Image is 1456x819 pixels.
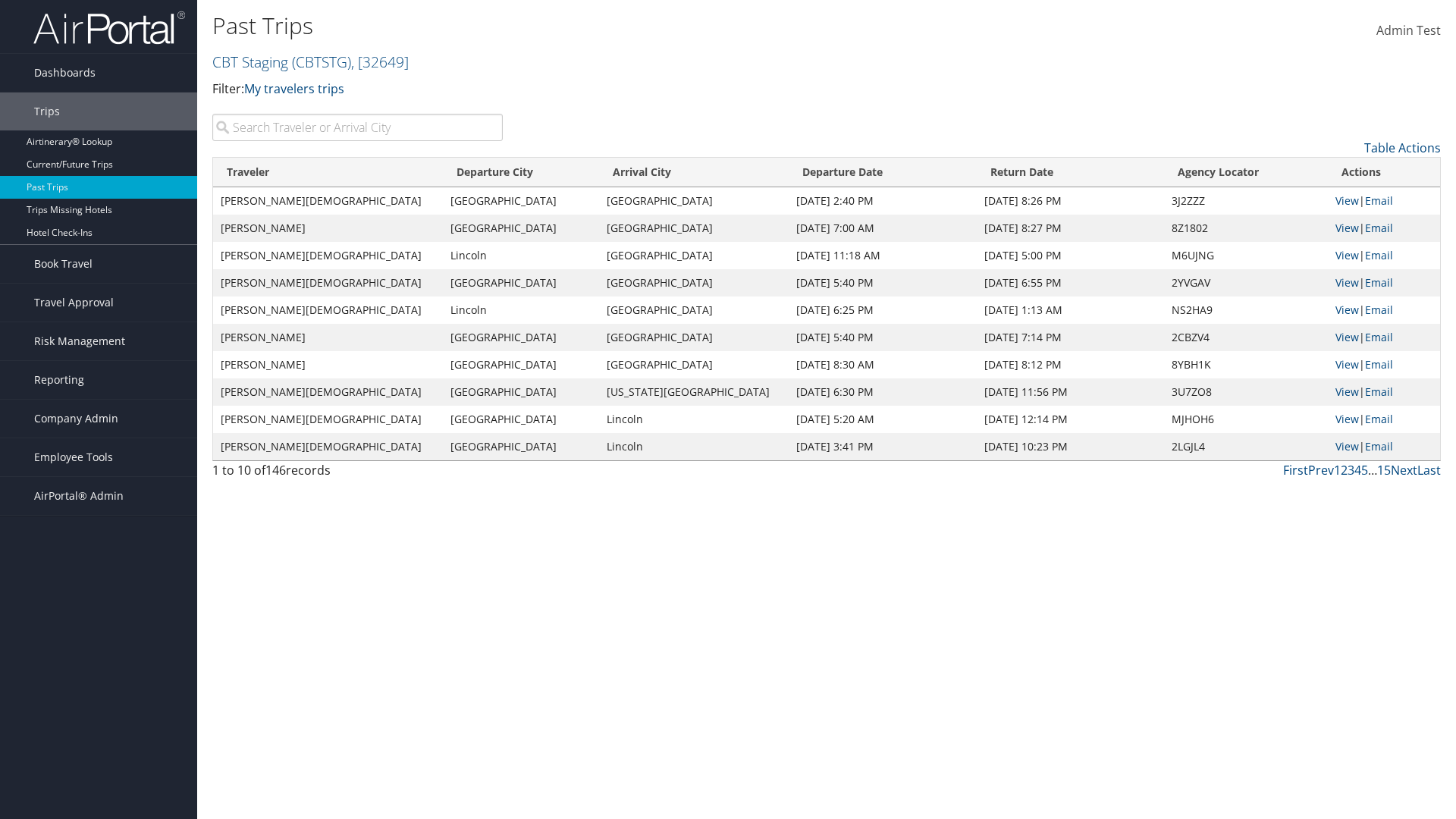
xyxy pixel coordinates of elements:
span: Book Travel [34,245,93,283]
td: [DATE] 11:56 PM [977,378,1163,406]
a: First [1283,462,1308,479]
th: Arrival City: activate to sort column descending [599,158,789,187]
a: View [1335,384,1359,399]
td: Lincoln [599,433,789,460]
td: 3U7ZO8 [1164,378,1329,406]
td: [GEOGRAPHIC_DATA] [599,351,789,378]
th: Actions [1328,158,1440,187]
span: … [1368,462,1377,479]
td: [DATE] 5:40 PM [789,324,977,351]
a: Email [1365,439,1393,453]
span: 146 [265,462,286,479]
td: [GEOGRAPHIC_DATA] [599,242,789,269]
td: [PERSON_NAME][DEMOGRAPHIC_DATA] [213,297,443,324]
div: 1 to 10 of records [212,461,503,487]
td: [DATE] 8:27 PM [977,215,1163,242]
td: 8YBH1K [1164,351,1329,378]
a: View [1335,439,1359,453]
td: [PERSON_NAME][DEMOGRAPHIC_DATA] [213,269,443,297]
td: [DATE] 7:00 AM [789,215,977,242]
td: | [1328,433,1440,460]
a: Email [1365,357,1393,372]
a: Email [1365,412,1393,426]
a: View [1335,303,1359,317]
a: 4 [1354,462,1361,479]
td: | [1328,269,1440,297]
td: | [1328,297,1440,324]
td: [DATE] 5:20 AM [789,406,977,433]
td: [GEOGRAPHIC_DATA] [443,187,599,215]
td: Lincoln [599,406,789,433]
td: [GEOGRAPHIC_DATA] [443,433,599,460]
td: [PERSON_NAME][DEMOGRAPHIC_DATA] [213,406,443,433]
td: [GEOGRAPHIC_DATA] [599,215,789,242]
td: [DATE] 7:14 PM [977,324,1163,351]
td: [PERSON_NAME] [213,324,443,351]
span: AirPortal® Admin [34,477,124,515]
span: Admin Test [1376,22,1441,39]
a: Email [1365,221,1393,235]
td: [DATE] 3:41 PM [789,433,977,460]
a: 1 [1334,462,1341,479]
td: M6UJNG [1164,242,1329,269]
td: [DATE] 8:30 AM [789,351,977,378]
span: , [ 32649 ] [351,52,409,72]
span: Travel Approval [34,284,114,322]
td: | [1328,187,1440,215]
a: Email [1365,330,1393,344]
td: 2LGJL4 [1164,433,1329,460]
a: Next [1391,462,1417,479]
td: | [1328,324,1440,351]
td: | [1328,351,1440,378]
td: [PERSON_NAME] [213,215,443,242]
span: Trips [34,93,60,130]
td: [PERSON_NAME][DEMOGRAPHIC_DATA] [213,433,443,460]
a: Prev [1308,462,1334,479]
td: [GEOGRAPHIC_DATA] [599,324,789,351]
td: [DATE] 12:14 PM [977,406,1163,433]
a: 3 [1348,462,1354,479]
td: [GEOGRAPHIC_DATA] [599,187,789,215]
td: [DATE] 2:40 PM [789,187,977,215]
a: Email [1365,384,1393,399]
a: CBT Staging [212,52,409,72]
td: [GEOGRAPHIC_DATA] [443,269,599,297]
td: | [1328,242,1440,269]
a: Table Actions [1364,140,1441,156]
td: Lincoln [443,297,599,324]
th: Departure Date: activate to sort column ascending [789,158,977,187]
td: [PERSON_NAME][DEMOGRAPHIC_DATA] [213,378,443,406]
td: [GEOGRAPHIC_DATA] [443,378,599,406]
td: MJHOH6 [1164,406,1329,433]
h1: Past Trips [212,10,1031,42]
a: My travelers trips [244,80,344,97]
td: [DATE] 5:00 PM [977,242,1163,269]
td: [GEOGRAPHIC_DATA] [599,269,789,297]
a: View [1335,248,1359,262]
td: Lincoln [443,242,599,269]
td: [GEOGRAPHIC_DATA] [443,215,599,242]
td: [GEOGRAPHIC_DATA] [443,406,599,433]
a: View [1335,330,1359,344]
th: Agency Locator: activate to sort column ascending [1164,158,1329,187]
a: Email [1365,248,1393,262]
a: Last [1417,462,1441,479]
span: Dashboards [34,54,96,92]
a: View [1335,412,1359,426]
a: Admin Test [1376,8,1441,55]
a: 15 [1377,462,1391,479]
td: [US_STATE][GEOGRAPHIC_DATA] [599,378,789,406]
td: [GEOGRAPHIC_DATA] [599,297,789,324]
td: [DATE] 6:55 PM [977,269,1163,297]
td: | [1328,406,1440,433]
td: [PERSON_NAME] [213,351,443,378]
td: [PERSON_NAME][DEMOGRAPHIC_DATA] [213,242,443,269]
td: [DATE] 11:18 AM [789,242,977,269]
td: 2YVGAV [1164,269,1329,297]
span: Company Admin [34,400,118,438]
td: [PERSON_NAME][DEMOGRAPHIC_DATA] [213,187,443,215]
td: [DATE] 6:30 PM [789,378,977,406]
a: 5 [1361,462,1368,479]
td: [DATE] 5:40 PM [789,269,977,297]
td: [GEOGRAPHIC_DATA] [443,324,599,351]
